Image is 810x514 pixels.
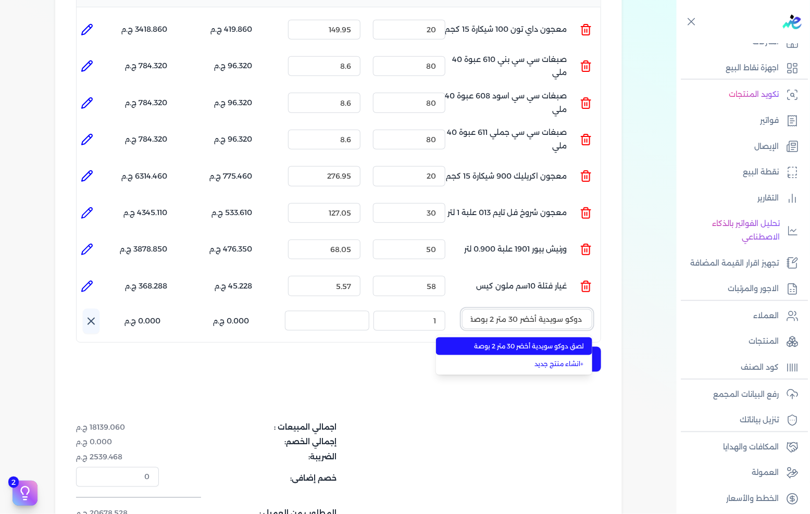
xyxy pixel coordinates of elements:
[713,388,779,402] p: رفع البيانات المجمع
[76,437,159,448] dd: 0.000 ج.م
[677,488,804,510] a: الخطط والأسعار
[677,253,804,274] a: تجهيز اقرار القيمة المضافة
[214,96,253,110] p: 96.320 ج.م
[677,187,804,209] a: التقارير
[209,170,253,183] p: 775.460 ج.م
[165,422,337,433] dt: اجمالي المبيعات :
[125,280,168,293] p: 368.288 ج.م
[165,437,337,448] dt: إجمالي الخصم:
[213,315,250,328] p: 0.000 ج.م
[726,61,779,75] p: اجهزة نقاط البيع
[8,477,19,488] span: 2
[743,166,779,179] p: نقطة البيع
[677,436,804,458] a: المكافات والهدايا
[446,162,567,190] p: معجون اكريليك 900 شيكارة 15 كجم
[214,59,253,73] p: 96.320 ج.م
[445,16,567,44] p: معجون داي تون 100 شيكارة 15 كجم
[125,59,168,73] p: 784.320 ج.م
[677,84,804,106] a: تكويد المنتجات
[125,96,168,110] p: 784.320 ج.م
[448,199,567,227] p: معجون شروخ فل تايم 013 علبة 1 لتر
[677,213,804,248] a: تحليل الفواتير بالذكاء الاصطناعي
[462,309,592,329] input: إسم المنتج
[457,359,584,369] a: انشاء منتج جديد
[677,161,804,183] a: نقطة البيع
[754,140,779,154] p: الإيصال
[165,467,337,487] dt: خصم إضافى:
[677,357,804,379] a: كود الصنف
[682,217,780,244] p: تحليل الفواتير بالذكاء الاصطناعي
[677,409,804,431] a: تنزيل بياناتك
[757,192,779,205] p: التقارير
[211,206,253,220] p: 533.610 ج.م
[437,52,567,80] p: صبغات سي سي بني 610 عبوة 40 ملي
[13,481,38,506] button: 2
[437,89,567,117] p: صبغات سي سي اسود 608 عبوة 40 ملي
[457,342,584,351] span: لصق دوكو سويدية أخضر 30 متر 2 بوصة
[729,88,779,102] p: تكويد المنتجات
[726,492,779,506] p: الخطط والأسعار
[677,331,804,353] a: المنتجات
[783,15,802,29] img: logo
[749,335,779,348] p: المنتجات
[165,452,337,463] dt: الضريبة:
[462,309,592,333] button: إسم المنتج
[120,243,168,256] p: 3878.850 ج.م
[753,309,779,323] p: العملاء
[581,360,584,368] span: +
[677,57,804,79] a: اجهزة نقاط البيع
[760,114,779,128] p: فواتير
[121,170,168,183] p: 6314.460 ج.م
[210,23,253,36] p: 419.860 ج.م
[121,23,168,36] p: 3418.860 ج.م
[124,315,161,328] p: 0.000 ج.م
[677,384,804,406] a: رفع البيانات المجمع
[214,133,253,146] p: 96.320 ج.م
[677,110,804,132] a: فواتير
[690,257,779,270] p: تجهيز اقرار القيمة المضافة
[723,441,779,454] p: المكافات والهدايا
[741,361,779,374] p: كود الصنف
[76,422,159,433] dd: 18139.060 ج.م
[465,235,567,264] p: ورنيش بيور 1901 علبة 0.900 لتر
[477,272,567,300] p: غيار فتلة 10سم ملون كيس
[728,282,779,296] p: الاجور والمرتبات
[677,136,804,158] a: الإيصال
[677,278,804,300] a: الاجور والمرتبات
[740,413,779,427] p: تنزيل بياناتك
[215,280,253,293] p: 45.228 ج.م
[125,133,168,146] p: 784.320 ج.م
[123,206,168,220] p: 4345.110 ج.م
[436,335,592,375] ul: إسم المنتج
[76,452,159,463] dd: 2539.468 ج.م
[752,466,779,480] p: العمولة
[437,126,567,154] p: صبغات سي سي جملي 611 عبوة 40 ملي
[677,462,804,484] a: العمولة
[677,305,804,327] a: العملاء
[209,243,253,256] p: 476.350 ج.م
